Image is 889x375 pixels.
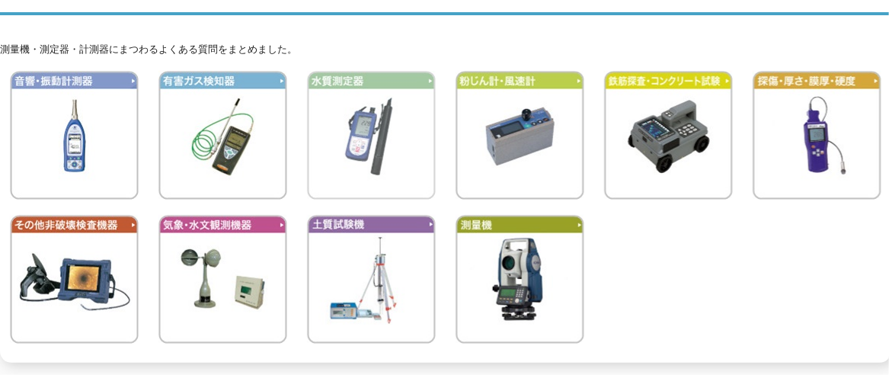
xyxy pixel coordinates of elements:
[158,215,287,344] img: 気象・水文観測機器
[158,71,287,200] img: 有害ガス検知器
[10,71,139,200] img: 音響・振動計測器
[456,215,584,344] img: 測量機
[456,71,584,200] img: 粉じん計・風速計
[753,71,881,200] img: 探傷・厚さ・膜厚・硬度
[604,71,733,200] img: 鉄筋検査・コンクリート試験
[307,71,436,200] img: 水質測定器
[307,215,436,344] img: 土質試験機
[10,215,139,344] img: その他非破壊検査機器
